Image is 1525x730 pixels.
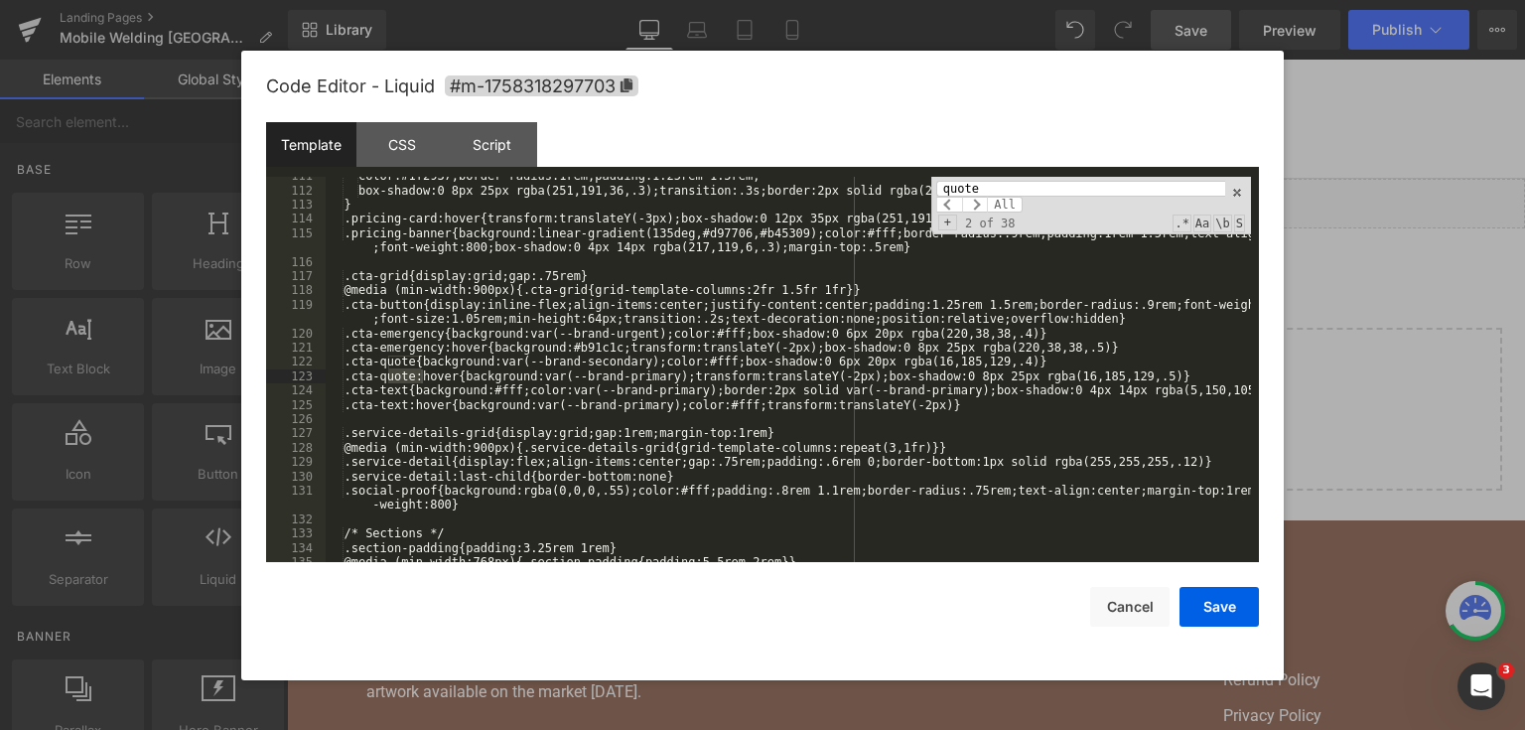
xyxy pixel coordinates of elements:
[266,383,326,397] div: 124
[56,370,1183,384] p: or Drag & Drop elements from left sidebar
[266,470,326,484] div: 130
[266,512,326,526] div: 132
[936,573,1159,597] a: FAQs
[1457,662,1505,710] iframe: Intercom live chat
[938,215,957,230] span: Toggel Replace mode
[266,226,326,255] div: 115
[957,217,1024,230] span: 2 of 38
[447,122,537,167] div: Script
[266,198,326,212] div: 113
[79,535,457,553] h2: American-Made Excellence
[266,441,326,455] div: 128
[445,75,638,96] span: Click to copy
[987,197,1023,213] span: Alt-Enter
[266,283,326,297] div: 118
[266,355,326,368] div: 122
[266,75,435,96] span: Code Editor - Liquid
[266,269,326,283] div: 117
[266,122,356,167] div: Template
[266,484,326,512] div: 131
[79,573,457,645] p: Hand-crafted patriotic artwork created right in the heart of [US_STATE]. We deliver the highest q...
[266,398,326,412] div: 125
[266,341,326,355] div: 121
[266,327,326,341] div: 120
[266,184,326,198] div: 112
[627,315,806,355] a: Add Single Section
[936,645,1159,668] a: Privacy Policy
[266,298,326,327] div: 119
[266,526,326,540] div: 133
[1090,587,1170,627] button: Cancel
[266,455,326,469] div: 129
[356,122,447,167] div: CSS
[266,555,326,569] div: 135
[936,181,1225,197] input: Search for
[1173,215,1190,232] span: RegExp Search
[936,535,1159,553] h2: Support
[1213,215,1231,232] span: Whole Word Search
[266,255,326,269] div: 116
[1498,662,1514,678] span: 3
[936,609,1159,633] a: Refund Policy
[1193,215,1211,232] span: CaseSensitive Search
[433,315,612,355] a: Explore Blocks
[266,369,326,383] div: 123
[1234,215,1245,232] span: Search In Selection
[266,426,326,440] div: 127
[266,541,326,555] div: 134
[266,169,326,183] div: 111
[266,412,326,426] div: 126
[266,212,326,225] div: 114
[1179,587,1259,627] button: Save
